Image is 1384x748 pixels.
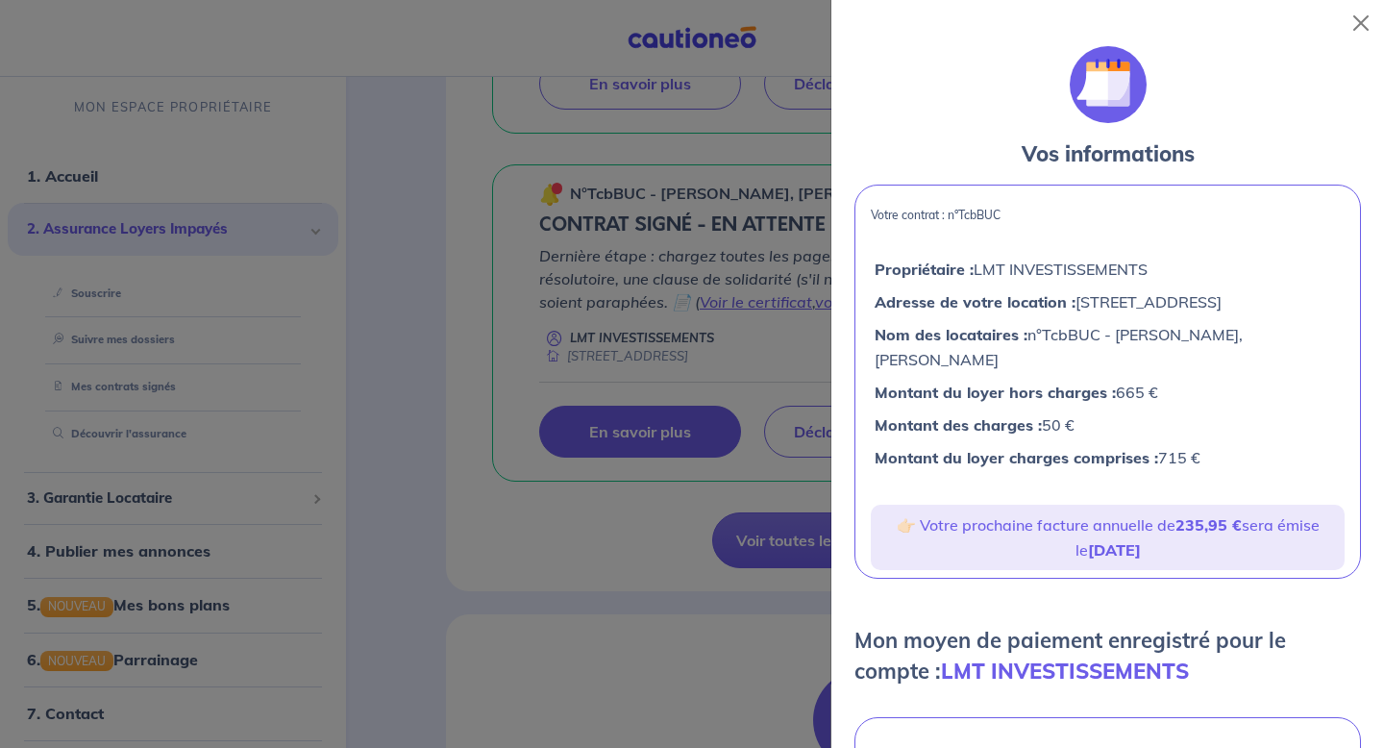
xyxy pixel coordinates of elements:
[875,383,1116,402] strong: Montant du loyer hors charges :
[875,415,1042,435] strong: Montant des charges :
[875,260,974,279] strong: Propriétaire :
[1175,515,1242,535] strong: 235,95 €
[875,257,1341,282] p: LMT INVESTISSEMENTS
[875,322,1341,372] p: n°TcbBUC - [PERSON_NAME], [PERSON_NAME]
[875,448,1158,467] strong: Montant du loyer charges comprises :
[875,380,1341,405] p: 665 €
[941,658,1189,685] strong: LMT INVESTISSEMENTS
[1022,140,1195,167] strong: Vos informations
[875,412,1341,437] p: 50 €
[854,625,1361,686] p: Mon moyen de paiement enregistré pour le compte :
[875,292,1075,312] strong: Adresse de votre location :
[875,325,1027,344] strong: Nom des locataires :
[1088,540,1141,560] strong: [DATE]
[871,209,1345,222] p: Votre contrat : n°TcbBUC
[875,289,1341,314] p: [STREET_ADDRESS]
[1346,8,1376,38] button: Close
[875,445,1341,470] p: 715 €
[1070,46,1147,123] img: illu_calendar.svg
[878,512,1337,562] p: 👉🏻 Votre prochaine facture annuelle de sera émise le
